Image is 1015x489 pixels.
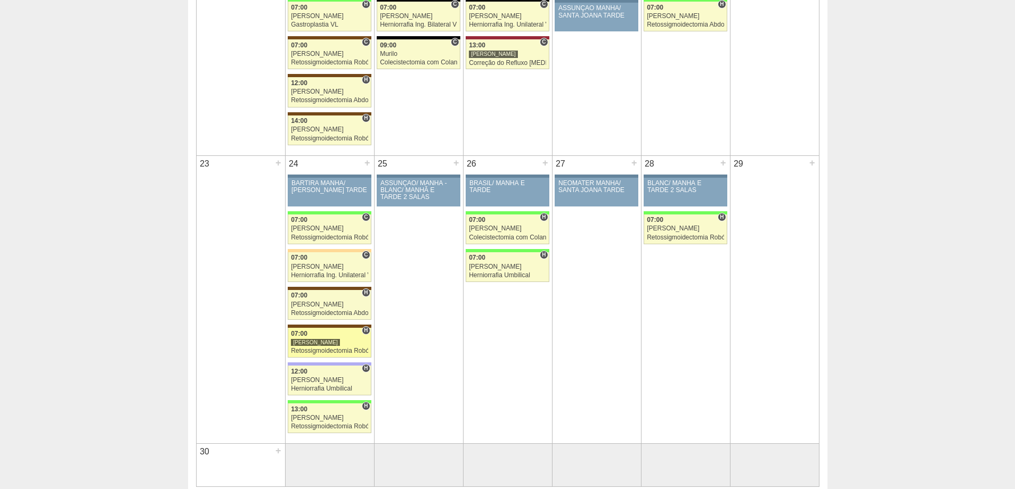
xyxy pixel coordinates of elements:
[288,214,371,244] a: C 07:00 [PERSON_NAME] Retossigmoidectomia Robótica
[718,213,726,221] span: Hospital
[291,126,368,133] div: [PERSON_NAME]
[644,211,727,214] div: Key: Brasil
[362,76,370,84] span: Hospital
[288,36,371,39] div: Key: Santa Joana
[555,178,638,206] a: NEOMATER MANHÃ/ SANTA JOANA TARDE
[291,292,307,299] span: 07:00
[274,444,283,458] div: +
[469,272,546,279] div: Herniorrafia Umbilical
[362,251,370,259] span: Consultório
[291,4,307,11] span: 07:00
[466,2,549,31] a: C 07:00 [PERSON_NAME] Herniorrafia Ing. Unilateral VL
[291,42,307,49] span: 07:00
[808,156,817,170] div: +
[469,60,546,67] div: Correção do Refluxo [MEDICAL_DATA] esofágico Robótico
[363,156,372,170] div: +
[469,234,546,241] div: Colecistectomia com Colangiografia VL
[291,377,368,384] div: [PERSON_NAME]
[555,3,638,31] a: ASSUNÇÃO MANHÃ/ SANTA JOANA TARDE
[466,175,549,178] div: Key: Aviso
[377,2,460,31] a: C 07:00 [PERSON_NAME] Herniorrafia Ing. Bilateral VL
[291,385,368,392] div: Herniorrafia Umbilical
[540,38,548,46] span: Consultório
[469,180,546,194] div: BRASIL/ MANHÃ E TARDE
[291,368,307,375] span: 12:00
[380,21,457,28] div: Herniorrafia Ing. Bilateral VL
[288,287,371,290] div: Key: Santa Joana
[730,156,747,172] div: 29
[466,36,549,39] div: Key: Sírio Libanês
[380,59,457,66] div: Colecistectomia com Colangiografia VL
[288,325,371,328] div: Key: Santa Joana
[288,400,371,403] div: Key: Brasil
[380,13,457,20] div: [PERSON_NAME]
[469,4,485,11] span: 07:00
[291,180,368,194] div: BARTIRA MANHÃ/ [PERSON_NAME] TARDE
[647,225,724,232] div: [PERSON_NAME]
[540,213,548,221] span: Hospital
[647,234,724,241] div: Retossigmoidectomia Robótica
[288,175,371,178] div: Key: Aviso
[362,114,370,122] span: Hospital
[288,403,371,433] a: H 13:00 [PERSON_NAME] Retossigmoidectomia Robótica
[647,21,724,28] div: Retossigmoidectomia Abdominal VL
[469,13,546,20] div: [PERSON_NAME]
[469,254,485,261] span: 07:00
[291,216,307,223] span: 07:00
[555,175,638,178] div: Key: Aviso
[451,38,459,46] span: Consultório
[466,39,549,69] a: C 13:00 [PERSON_NAME] Correção do Refluxo [MEDICAL_DATA] esofágico Robótico
[291,301,368,308] div: [PERSON_NAME]
[644,214,727,244] a: H 07:00 [PERSON_NAME] Retossigmoidectomia Robótica
[274,156,283,170] div: +
[291,338,340,346] div: [PERSON_NAME]
[644,178,727,206] a: BLANC/ MANHÃ E TARDE 2 SALAS
[291,347,368,354] div: Retossigmoidectomia Robótica
[288,112,371,115] div: Key: Santa Joana
[466,211,549,214] div: Key: Brasil
[644,175,727,178] div: Key: Aviso
[647,4,663,11] span: 07:00
[362,288,370,297] span: Hospital
[362,402,370,410] span: Hospital
[291,310,368,317] div: Retossigmoidectomia Abdominal VL
[642,156,658,172] div: 28
[291,225,368,232] div: [PERSON_NAME]
[288,366,371,395] a: H 12:00 [PERSON_NAME] Herniorrafia Umbilical
[288,74,371,77] div: Key: Santa Joana
[380,4,396,11] span: 07:00
[553,156,569,172] div: 27
[466,249,549,252] div: Key: Brasil
[288,178,371,206] a: BARTIRA MANHÃ/ [PERSON_NAME] TARDE
[362,38,370,46] span: Consultório
[464,156,480,172] div: 26
[380,42,396,49] span: 09:00
[558,180,635,194] div: NEOMATER MANHÃ/ SANTA JOANA TARDE
[540,251,548,259] span: Hospital
[291,117,307,125] span: 14:00
[469,263,546,270] div: [PERSON_NAME]
[630,156,639,170] div: +
[197,156,213,172] div: 23
[469,21,546,28] div: Herniorrafia Ing. Unilateral VL
[291,234,368,241] div: Retossigmoidectomia Robótica
[291,79,307,87] span: 12:00
[719,156,728,170] div: +
[291,13,368,20] div: [PERSON_NAME]
[291,254,307,261] span: 07:00
[291,21,368,28] div: Gastroplastia VL
[377,178,460,206] a: ASSUNÇÃO/ MANHÃ -BLANC/ MANHÃ E TARDE 2 SALAS
[286,156,302,172] div: 24
[362,364,370,372] span: Hospital
[452,156,461,170] div: +
[466,178,549,206] a: BRASIL/ MANHÃ E TARDE
[288,290,371,320] a: H 07:00 [PERSON_NAME] Retossigmoidectomia Abdominal VL
[291,59,368,66] div: Retossigmoidectomia Robótica
[377,39,460,69] a: C 09:00 Murilo Colecistectomia com Colangiografia VL
[288,39,371,69] a: C 07:00 [PERSON_NAME] Retossigmoidectomia Robótica
[541,156,550,170] div: +
[288,2,371,31] a: H 07:00 [PERSON_NAME] Gastroplastia VL
[288,362,371,366] div: Key: Christóvão da Gama
[197,444,213,460] div: 30
[288,328,371,358] a: H 07:00 [PERSON_NAME] Retossigmoidectomia Robótica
